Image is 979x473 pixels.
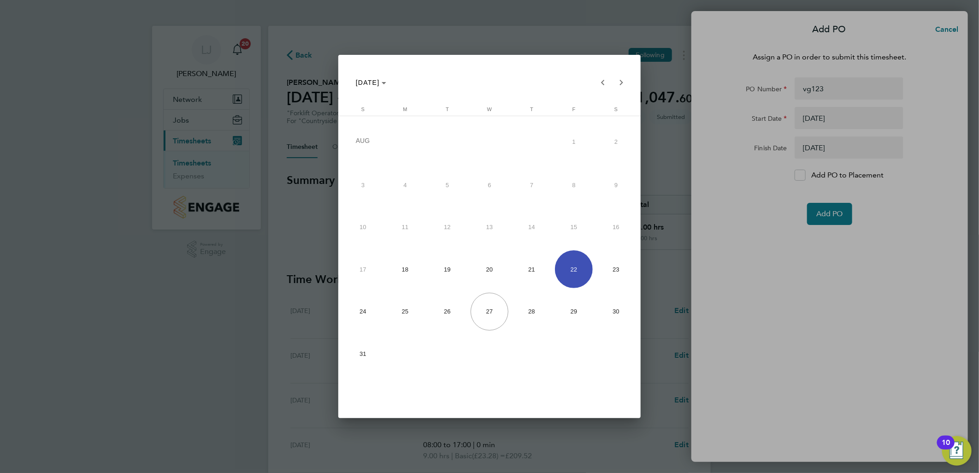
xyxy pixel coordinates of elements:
span: T [446,106,449,112]
span: 8 [555,166,593,204]
span: 18 [386,250,424,288]
button: August 22, 2025 [553,248,595,291]
span: 16 [597,208,635,246]
span: W [487,106,492,112]
button: August 15, 2025 [553,206,595,248]
button: August 14, 2025 [511,206,553,248]
span: 13 [471,208,508,246]
button: August 7, 2025 [511,164,553,207]
span: 20 [471,250,508,288]
span: 29 [555,293,593,331]
span: 10 [344,208,382,246]
span: 3 [344,166,382,204]
button: August 19, 2025 [426,248,469,291]
button: August 31, 2025 [342,333,384,375]
span: 4 [386,166,424,204]
button: August 9, 2025 [595,164,637,207]
button: August 1, 2025 [553,119,595,164]
button: August 20, 2025 [468,248,511,291]
button: August 11, 2025 [384,206,426,248]
button: August 26, 2025 [426,290,469,333]
button: August 16, 2025 [595,206,637,248]
button: August 30, 2025 [595,290,637,333]
span: 6 [471,166,508,204]
button: August 4, 2025 [384,164,426,207]
button: August 24, 2025 [342,290,384,333]
span: 23 [597,250,635,288]
button: Previous month [594,73,612,92]
button: Open Resource Center, 10 new notifications [942,436,972,466]
span: 14 [513,208,550,246]
span: 26 [428,293,466,331]
span: 11 [386,208,424,246]
button: August 23, 2025 [595,248,637,291]
button: August 28, 2025 [511,290,553,333]
button: August 8, 2025 [553,164,595,207]
span: 17 [344,250,382,288]
span: 15 [555,208,593,246]
button: August 3, 2025 [342,164,384,207]
div: 10 [942,443,950,455]
button: August 18, 2025 [384,248,426,291]
span: 22 [555,250,593,288]
span: 1 [555,122,593,162]
span: 2 [597,122,635,162]
span: S [614,106,618,112]
span: 9 [597,166,635,204]
button: August 29, 2025 [553,290,595,333]
button: Choose month and year [352,74,390,91]
button: August 21, 2025 [511,248,553,291]
button: August 13, 2025 [468,206,511,248]
td: AUG [342,119,553,164]
span: 19 [428,250,466,288]
span: 5 [428,166,466,204]
span: 21 [513,250,550,288]
button: August 10, 2025 [342,206,384,248]
span: 28 [513,293,550,331]
span: 7 [513,166,550,204]
button: August 2, 2025 [595,119,637,164]
span: 30 [597,293,635,331]
span: [DATE] [356,79,380,86]
button: August 27, 2025 [468,290,511,333]
span: S [361,106,365,112]
button: August 5, 2025 [426,164,469,207]
button: August 6, 2025 [468,164,511,207]
span: 24 [344,293,382,331]
button: Next month [612,73,631,92]
button: August 12, 2025 [426,206,469,248]
span: 25 [386,293,424,331]
span: M [403,106,407,112]
button: August 17, 2025 [342,248,384,291]
span: 12 [428,208,466,246]
span: 27 [471,293,508,331]
span: 31 [344,335,382,372]
span: F [572,106,576,112]
button: August 25, 2025 [384,290,426,333]
span: T [530,106,533,112]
